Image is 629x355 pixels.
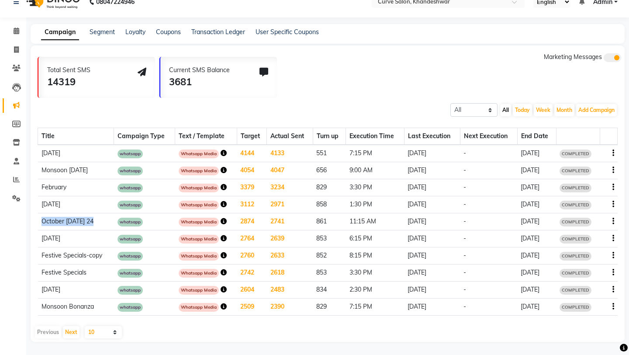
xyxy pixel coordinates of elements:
td: - [460,196,517,213]
div: Total Sent SMS [47,66,90,75]
td: [DATE] [404,282,460,299]
button: All [500,104,511,116]
td: Festive Specials [38,265,114,282]
span: Whatsapp Media [179,184,219,192]
a: Campaign [41,24,79,40]
td: 3379 [237,179,266,196]
td: 2390 [267,299,313,316]
td: 853 [313,265,346,282]
td: 3234 [267,179,313,196]
th: Execution Time [346,128,404,145]
td: [DATE] [404,213,460,230]
td: 9:00 AM [346,162,404,179]
td: February [38,179,114,196]
td: 7:15 PM [346,145,404,162]
td: [DATE] [517,179,556,196]
span: whatsapp [118,184,143,192]
td: 861 [313,213,346,230]
td: 2741 [267,213,313,230]
td: 4054 [237,162,266,179]
td: 4133 [267,145,313,162]
td: 2633 [267,247,313,265]
td: 2:30 PM [346,282,404,299]
td: [DATE] [517,162,556,179]
button: Add Campaign [576,104,617,116]
span: Whatsapp Media [179,201,219,209]
span: whatsapp [118,167,143,175]
td: Festive Specials-copy [38,247,114,265]
td: [DATE] [38,230,114,247]
td: 3:30 PM [346,265,404,282]
td: [DATE] [404,162,460,179]
td: - [460,299,517,316]
td: 2618 [267,265,313,282]
th: Title [38,128,114,145]
button: Month [554,104,574,116]
span: Marketing Messages [544,53,602,61]
td: [DATE] [517,145,556,162]
span: whatsapp [118,235,143,244]
td: [DATE] [517,282,556,299]
td: Monsoon [DATE] [38,162,114,179]
td: 2483 [267,282,313,299]
td: 3112 [237,196,266,213]
td: - [460,162,517,179]
span: whatsapp [118,218,143,226]
button: Next [63,326,79,338]
span: Whatsapp Media [179,303,219,312]
td: [DATE] [404,247,460,265]
td: - [460,247,517,265]
th: Last Execution [404,128,460,145]
td: 8:15 PM [346,247,404,265]
td: 551 [313,145,346,162]
td: [DATE] [517,265,556,282]
span: whatsapp [118,286,143,295]
td: 829 [313,299,346,316]
td: 2760 [237,247,266,265]
a: Transaction Ledger [191,28,245,36]
td: [DATE] [517,196,556,213]
th: Campaign Type [114,128,175,145]
span: Whatsapp Media [179,167,219,175]
td: [DATE] [404,145,460,162]
td: [DATE] [404,196,460,213]
span: COMPLETED [560,303,591,312]
a: User Specific Coupons [256,28,319,36]
td: 2639 [267,230,313,247]
span: Whatsapp Media [179,218,219,226]
td: [DATE] [38,282,114,299]
td: Monsoon Bonanza [38,299,114,316]
span: COMPLETED [560,269,591,278]
td: 2764 [237,230,266,247]
span: Whatsapp Media [179,252,219,261]
td: October [DATE] 24 [38,213,114,230]
td: [DATE] [517,247,556,265]
td: 829 [313,179,346,196]
span: COMPLETED [560,252,591,261]
td: [DATE] [38,145,114,162]
span: Whatsapp Media [179,269,219,278]
td: [DATE] [404,179,460,196]
div: 3681 [169,75,230,89]
td: 2971 [267,196,313,213]
span: COMPLETED [560,218,591,226]
td: 6:15 PM [346,230,404,247]
td: [DATE] [404,230,460,247]
td: [DATE] [404,265,460,282]
div: Current SMS Balance [169,66,230,75]
span: COMPLETED [560,235,591,244]
td: 834 [313,282,346,299]
th: Turn up [313,128,346,145]
span: Whatsapp Media [179,286,219,295]
td: - [460,282,517,299]
span: whatsapp [118,252,143,261]
a: Segment [90,28,115,36]
a: Coupons [156,28,181,36]
td: - [460,213,517,230]
td: 7:15 PM [346,299,404,316]
td: [DATE] [404,299,460,316]
td: [DATE] [517,299,556,316]
th: Next Execution [460,128,517,145]
td: 656 [313,162,346,179]
td: - [460,145,517,162]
